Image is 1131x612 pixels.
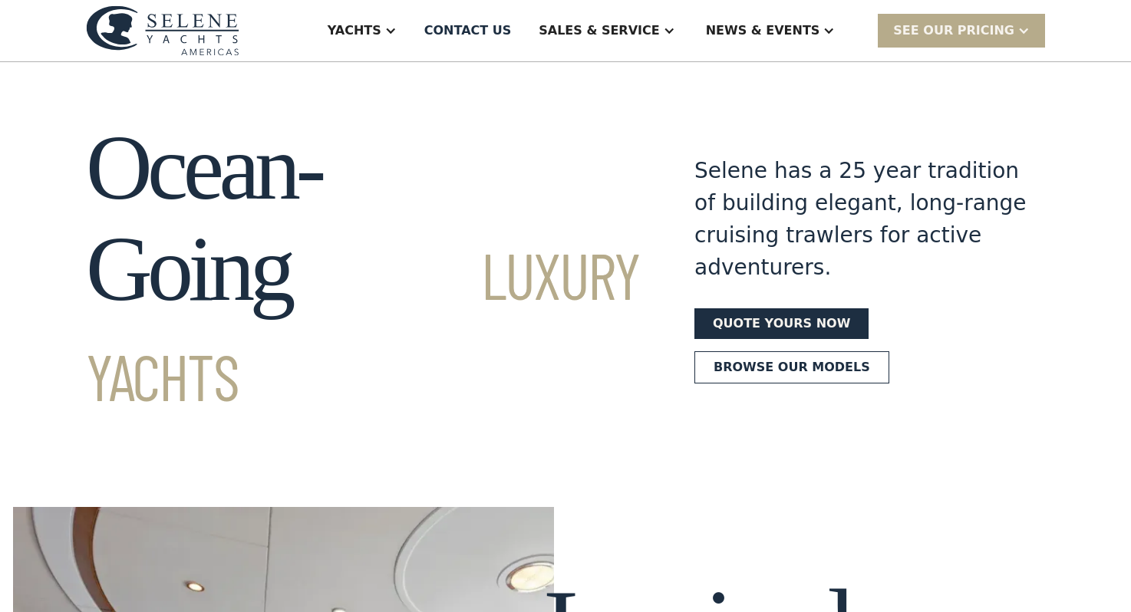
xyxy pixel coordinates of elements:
div: News & EVENTS [706,21,820,40]
div: Sales & Service [539,21,659,40]
div: Yachts [328,21,381,40]
div: SEE Our Pricing [878,14,1045,47]
img: logo [86,5,239,55]
span: Luxury Yachts [86,235,639,414]
h1: Ocean-Going [86,117,639,421]
a: Quote yours now [694,308,869,339]
div: Contact US [424,21,512,40]
div: Selene has a 25 year tradition of building elegant, long-range cruising trawlers for active adven... [694,155,1045,284]
a: Browse our models [694,351,889,383]
div: SEE Our Pricing [893,21,1014,40]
